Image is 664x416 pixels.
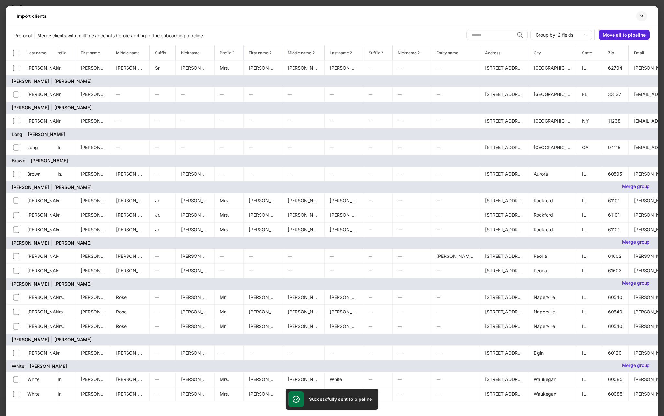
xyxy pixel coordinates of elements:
[480,61,528,75] td: 123 Oak St
[437,212,474,218] h6: —
[176,193,215,208] td: Bob
[528,87,577,102] td: Miami
[75,208,111,223] td: Robert
[12,158,25,164] h5: Brown
[369,91,387,97] h6: —
[282,50,315,56] h6: Middle name 2
[244,223,282,237] td: Mary
[599,30,650,40] button: Move all to pipeline
[603,208,629,223] td: 61101
[622,280,650,286] p: Merge group
[50,140,75,155] td: Mr.
[111,264,150,278] td: William
[6,155,58,167] td: Brown
[480,264,528,278] td: 303 Cedar Ln
[55,268,70,274] h6: —
[325,290,363,305] td: Anderson
[249,144,277,150] h6: —
[398,253,426,259] h6: —
[27,226,64,233] span: [PERSON_NAME]
[176,50,200,56] h6: Nickname
[50,87,75,102] td: Mr.
[50,208,75,223] td: Dr.
[6,193,58,208] td: Davis
[480,305,528,319] td: 404 Birch St
[176,264,215,278] td: Tom
[111,61,150,75] td: Michael
[480,249,528,264] td: 303 Cedar Ln
[215,50,234,56] h6: Prefix 2
[6,61,58,75] td: Smith
[398,118,426,124] h6: —
[288,91,319,97] h6: —
[528,193,577,208] td: Rockford
[398,294,426,300] h6: —
[54,104,92,111] h5: [PERSON_NAME]
[288,144,319,150] h6: —
[181,118,209,124] h6: —
[528,305,577,319] td: Naperville
[398,65,426,71] h6: —
[75,50,100,56] h6: First name
[244,61,282,75] td: Jane
[603,50,614,56] h6: Zip
[37,32,203,39] p: Merge clients with multiple accounts before adding to the onboarding pipeline
[27,294,64,301] span: [PERSON_NAME]
[282,45,324,60] span: Middle name 2
[603,33,646,37] div: Move all to pipeline
[528,61,577,75] td: Springfield
[50,114,75,128] td: Mr.
[215,223,244,237] td: Mrs.
[325,223,363,237] td: Davis
[528,264,577,278] td: Peoria
[75,102,111,114] td: Scott
[288,171,319,177] h6: —
[150,208,176,223] td: Jr.
[6,102,58,114] td: Martin
[6,249,58,264] td: Wilson
[6,237,58,249] td: Wilson
[75,181,111,193] td: Robert
[244,45,282,60] span: First name 2
[155,118,170,124] h6: —
[330,253,358,259] h6: —
[330,118,358,124] h6: —
[12,184,49,191] h5: [PERSON_NAME]
[14,32,35,39] p: Protocol
[369,144,387,150] h6: —
[577,61,603,75] td: IL
[6,45,58,60] span: Last name
[6,290,58,305] td: Anderson
[50,193,75,208] td: Dr.
[75,61,111,75] td: John
[480,208,528,223] td: 202 Maple Dr
[288,253,319,259] h6: —
[150,50,166,56] h6: Suffix
[528,167,577,181] td: Aurora
[282,193,325,208] td: Katherine
[27,118,64,124] span: [PERSON_NAME]
[577,114,603,128] td: NY
[176,290,215,305] td: Jen
[6,223,58,237] td: Davis
[54,281,92,287] h5: [PERSON_NAME]
[150,193,176,208] td: Jr.
[111,290,150,305] td: Rose
[437,171,474,177] h6: —
[577,305,603,319] td: IL
[528,223,577,237] td: Rockford
[6,305,58,319] td: Anderson
[116,118,144,124] h6: —
[17,13,47,19] h5: Import clients
[215,208,244,223] td: Mrs.
[27,50,46,56] span: Last name
[220,171,238,177] h6: —
[363,45,392,60] span: Suffix 2
[75,305,111,319] td: Jennifer
[50,45,75,60] span: Prefix
[530,29,592,41] div: Group by: 2 fields
[75,128,111,140] td: Jeremy
[577,223,603,237] td: IL
[577,50,592,56] h6: State
[220,253,238,259] h6: —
